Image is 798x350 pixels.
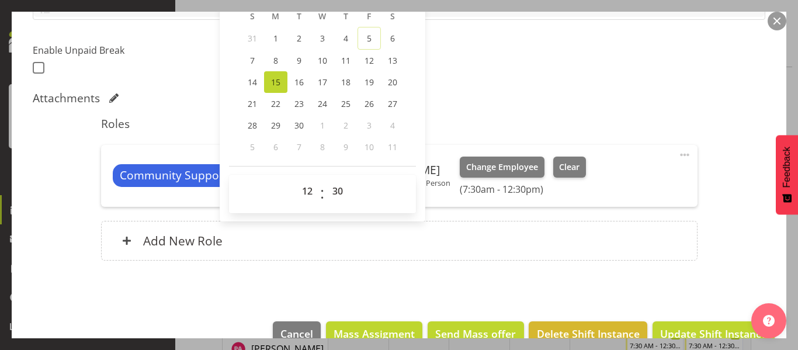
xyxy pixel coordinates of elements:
a: 24 [311,93,334,115]
a: 18 [334,71,358,93]
span: 27 [388,98,397,109]
span: 11 [388,141,397,153]
span: 31 [248,33,257,44]
a: 29 [264,115,287,136]
a: 25 [334,93,358,115]
span: 8 [320,141,325,153]
a: 13 [381,50,404,71]
span: 7 [250,55,255,66]
a: 28 [241,115,264,136]
span: M [272,11,279,22]
a: 9 [287,50,311,71]
a: 5 [358,27,381,50]
a: 6 [381,27,404,50]
span: 14 [248,77,257,88]
span: 20 [388,77,397,88]
span: 17 [318,77,327,88]
span: Change Employee [466,161,538,174]
button: Feedback - Show survey [776,135,798,214]
h6: (7:30am - 12:30pm) [460,183,586,195]
span: : [320,179,324,209]
span: Update Shift Instance [660,326,767,341]
h6: Add New Role [143,233,223,248]
a: 12 [358,50,381,71]
a: 8 [264,50,287,71]
span: 10 [318,55,327,66]
a: 23 [287,93,311,115]
span: 30 [294,120,304,131]
a: 19 [358,71,381,93]
span: 9 [344,141,348,153]
a: 30 [287,115,311,136]
a: 15 [264,71,287,93]
span: F [367,11,371,22]
a: 7 [241,50,264,71]
span: T [297,11,301,22]
a: 21 [241,93,264,115]
a: 14 [241,71,264,93]
span: 23 [294,98,304,109]
img: help-xxl-2.png [763,315,775,327]
span: Clear [559,161,580,174]
span: T [344,11,348,22]
button: Cancel [273,321,321,347]
a: 17 [311,71,334,93]
span: 25 [341,98,351,109]
span: 12 [365,55,374,66]
span: 22 [271,98,280,109]
a: 11 [334,50,358,71]
span: S [390,11,395,22]
span: 2 [344,120,348,131]
span: 15 [271,77,280,88]
span: 21 [248,98,257,109]
button: Update Shift Instance [653,321,775,347]
button: Send Mass offer [428,321,523,347]
a: 27 [381,93,404,115]
span: Mass Assigment [334,326,415,341]
span: 2 [297,33,301,44]
span: 13 [388,55,397,66]
span: 3 [367,120,372,131]
span: W [318,11,326,22]
span: 9 [297,55,301,66]
a: 20 [381,71,404,93]
span: 10 [365,141,374,153]
h5: Roles [101,117,698,131]
span: 4 [344,33,348,44]
span: 1 [320,120,325,131]
a: 26 [358,93,381,115]
span: 26 [365,98,374,109]
a: 2 [287,27,311,50]
span: Community Support Person [120,167,268,184]
button: Change Employee [460,157,544,178]
span: 1 [273,33,278,44]
span: S [250,11,255,22]
span: 6 [273,141,278,153]
button: Mass Assigment [326,321,422,347]
span: 24 [318,98,327,109]
span: 29 [271,120,280,131]
a: 22 [264,93,287,115]
span: Send Mass offer [435,326,516,341]
span: 3 [320,33,325,44]
span: Feedback [782,147,792,188]
span: Cancel [280,326,313,341]
span: 16 [294,77,304,88]
span: 11 [341,55,351,66]
label: Enable Unpaid Break [33,43,206,57]
span: 6 [390,33,395,44]
a: 1 [264,27,287,50]
span: 28 [248,120,257,131]
a: 4 [334,27,358,50]
a: 16 [287,71,311,93]
span: 19 [365,77,374,88]
span: Delete Shift Instance [537,326,640,341]
span: 4 [390,120,395,131]
button: Clear [553,157,587,178]
a: 10 [311,50,334,71]
h5: Attachments [33,91,100,105]
span: 5 [367,33,372,44]
button: Delete Shift Instance [529,321,647,347]
a: 3 [311,27,334,50]
span: 18 [341,77,351,88]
